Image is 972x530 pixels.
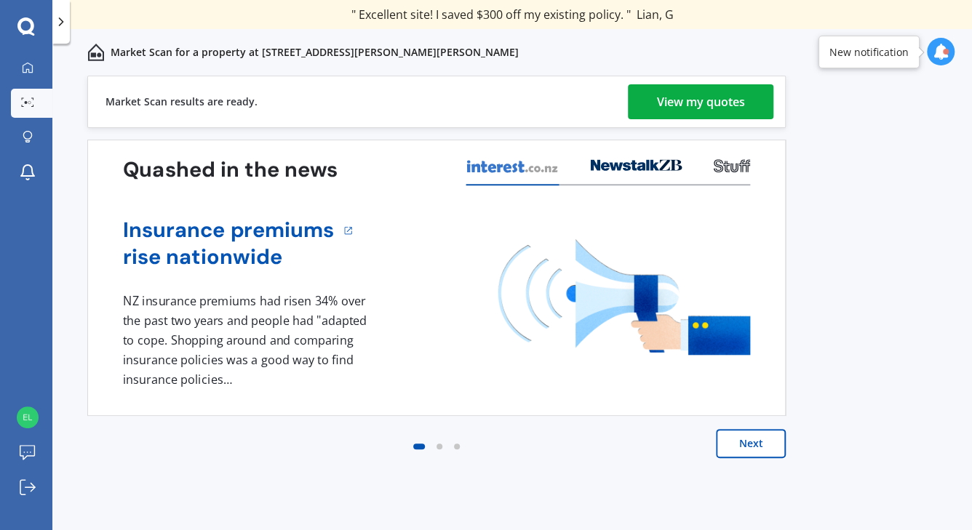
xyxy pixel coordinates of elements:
[111,45,519,60] p: Market Scan for a property at [STREET_ADDRESS][PERSON_NAME][PERSON_NAME]
[123,156,338,183] h3: Quashed in the news
[123,217,335,244] a: Insurance premiums
[17,406,39,428] img: 7581af0315d76b26462ef4a27e845512
[716,429,786,458] button: Next
[123,292,372,389] div: NZ insurance premiums had risen 34% over the past two years and people had "adapted to cope. Shop...
[829,45,909,60] div: New notification
[657,84,745,119] div: View my quotes
[105,76,258,127] div: Market Scan results are ready.
[628,84,773,119] a: View my quotes
[87,44,105,61] img: home-and-contents.b802091223b8502ef2dd.svg
[123,244,335,270] a: rise nationwide
[498,239,750,355] img: media image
